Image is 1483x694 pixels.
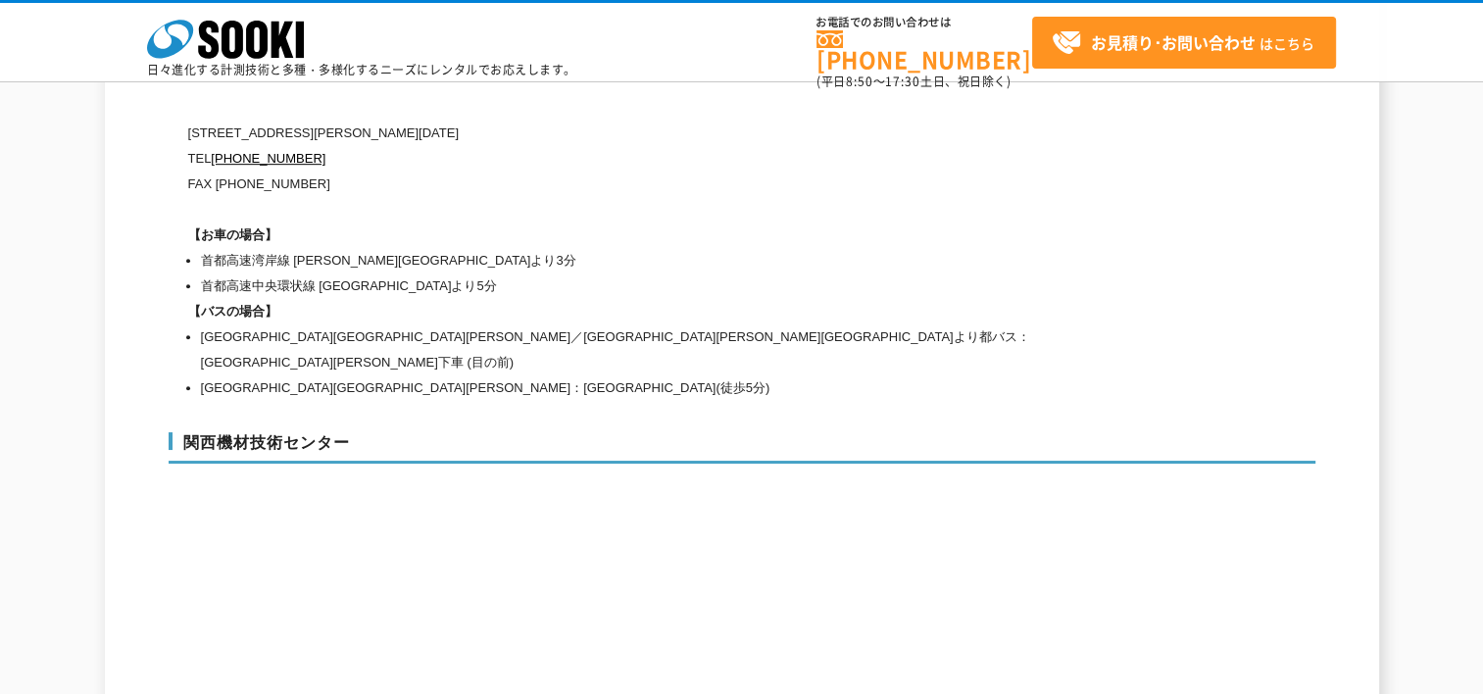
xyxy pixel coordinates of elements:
li: [GEOGRAPHIC_DATA][GEOGRAPHIC_DATA][PERSON_NAME]／[GEOGRAPHIC_DATA][PERSON_NAME][GEOGRAPHIC_DATA]より... [201,324,1129,375]
strong: お見積り･お問い合わせ [1091,30,1256,54]
a: [PHONE_NUMBER] [211,151,325,166]
li: [GEOGRAPHIC_DATA][GEOGRAPHIC_DATA][PERSON_NAME]：[GEOGRAPHIC_DATA](徒歩5分) [201,375,1129,401]
h3: 関西機材技術センター [169,432,1315,464]
p: FAX [PHONE_NUMBER] [188,172,1129,197]
span: 17:30 [885,73,920,90]
p: 日々進化する計測技術と多種・多様化するニーズにレンタルでお応えします。 [147,64,576,75]
span: はこちら [1052,28,1314,58]
span: (平日 ～ 土日、祝日除く) [816,73,1011,90]
a: [PHONE_NUMBER] [816,30,1032,71]
p: [STREET_ADDRESS][PERSON_NAME][DATE] [188,121,1129,146]
li: 首都高速湾岸線 [PERSON_NAME][GEOGRAPHIC_DATA]より3分 [201,248,1129,273]
li: 首都高速中央環状線 [GEOGRAPHIC_DATA]より5分 [201,273,1129,299]
h1: 【お車の場合】 [188,223,1129,248]
span: お電話でのお問い合わせは [816,17,1032,28]
p: TEL [188,146,1129,172]
a: お見積り･お問い合わせはこちら [1032,17,1336,69]
span: 8:50 [846,73,873,90]
h1: 【バスの場合】 [188,299,1129,324]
